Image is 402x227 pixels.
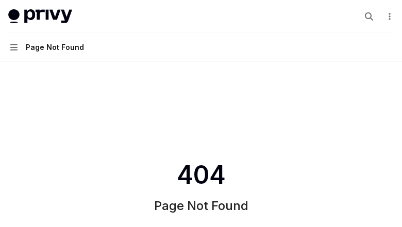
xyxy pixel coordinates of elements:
[8,9,72,24] img: light logo
[175,161,228,189] span: 404
[361,8,377,25] button: Open search
[383,9,394,24] button: More actions
[26,41,84,54] div: Page Not Found
[154,198,248,214] h1: Page Not Found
